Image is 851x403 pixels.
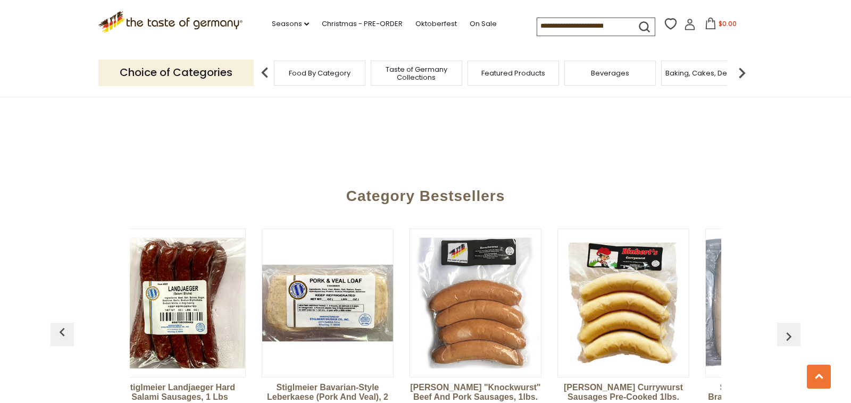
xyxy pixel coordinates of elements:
a: Seasons [272,18,309,30]
p: Choice of Categories [98,60,254,86]
img: previous arrow [54,324,71,341]
a: Beverages [591,69,629,77]
a: Christmas - PRE-ORDER [322,18,403,30]
a: Food By Category [289,69,351,77]
img: Stiglmeier Landjaeger Hard Salami Sausages, 1 lbs [114,238,245,368]
img: Stiglmeier Bavarian-style Bratwurst, finely ground, 1lbs. [706,238,837,368]
a: Baking, Cakes, Desserts [665,69,748,77]
div: Category Bestsellers [56,172,795,215]
span: $0.00 [719,19,737,28]
img: Binkert's [410,238,541,368]
a: On Sale [470,18,497,30]
button: $0.00 [698,18,743,33]
img: Stiglmeier Bavarian-style Leberkaese (pork and veal), 2 lbs. [262,238,393,368]
a: Taste of Germany Collections [374,65,459,81]
img: previous arrow [254,62,276,83]
img: previous arrow [780,328,797,345]
a: Oktoberfest [415,18,457,30]
a: Featured Products [481,69,545,77]
img: Binkert's Currywurst Sausages Pre-Cooked 1lbs. [558,238,689,368]
img: next arrow [731,62,753,83]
